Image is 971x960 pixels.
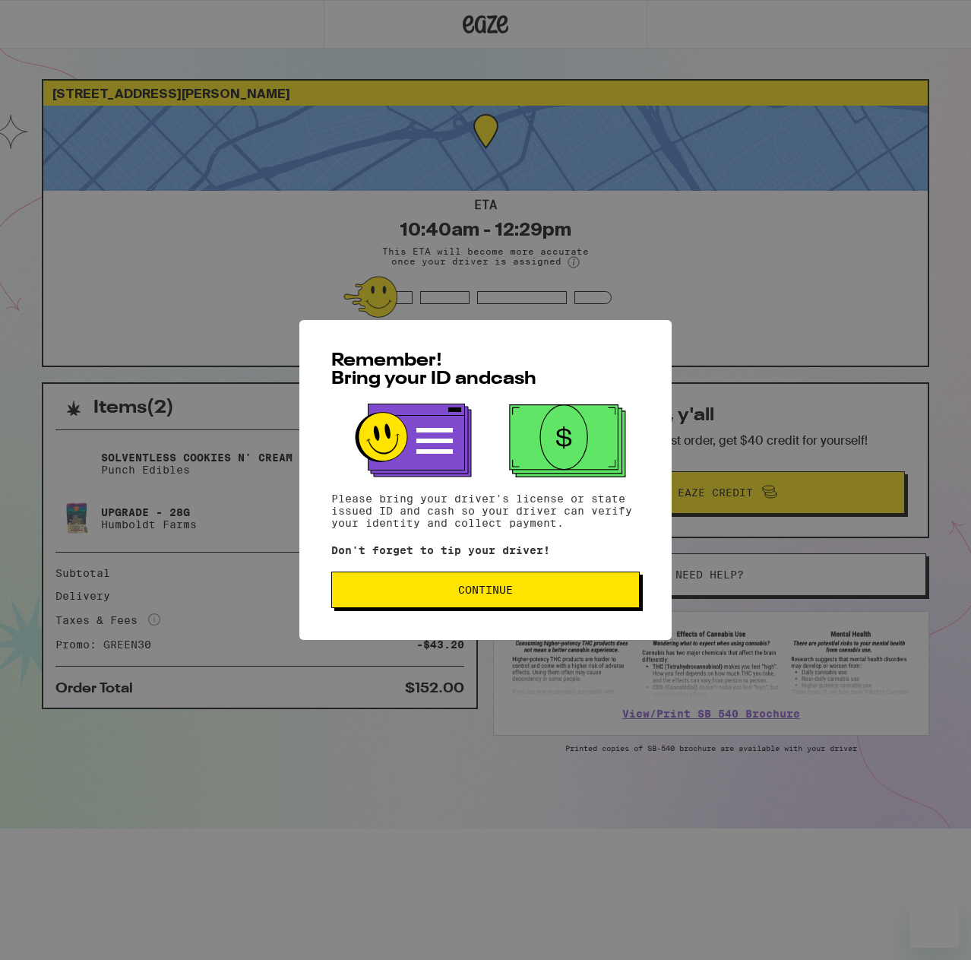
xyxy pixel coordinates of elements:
span: Continue [458,585,513,595]
button: Continue [331,572,640,608]
p: Don't forget to tip your driver! [331,544,640,556]
iframe: Button to launch messaging window [910,899,959,948]
p: Please bring your driver's license or state issued ID and cash so your driver can verify your ide... [331,493,640,529]
span: Remember! Bring your ID and cash [331,352,536,388]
